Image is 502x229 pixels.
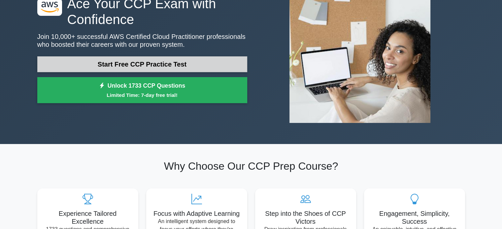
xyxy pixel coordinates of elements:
small: Limited Time: 7-day free trial! [46,91,239,99]
h5: Focus with Adaptive Learning [151,210,242,217]
a: Unlock 1733 CCP QuestionsLimited Time: 7-day free trial! [37,77,247,103]
a: Start Free CCP Practice Test [37,56,247,72]
h5: Engagement, Simplicity, Success [369,210,460,225]
p: Join 10,000+ successful AWS Certified Cloud Practitioner professionals who boosted their careers ... [37,33,247,48]
h5: Experience Tailored Excellence [43,210,133,225]
h2: Why Choose Our CCP Prep Course? [37,160,465,172]
h5: Step into the Shoes of CCP Victors [260,210,351,225]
